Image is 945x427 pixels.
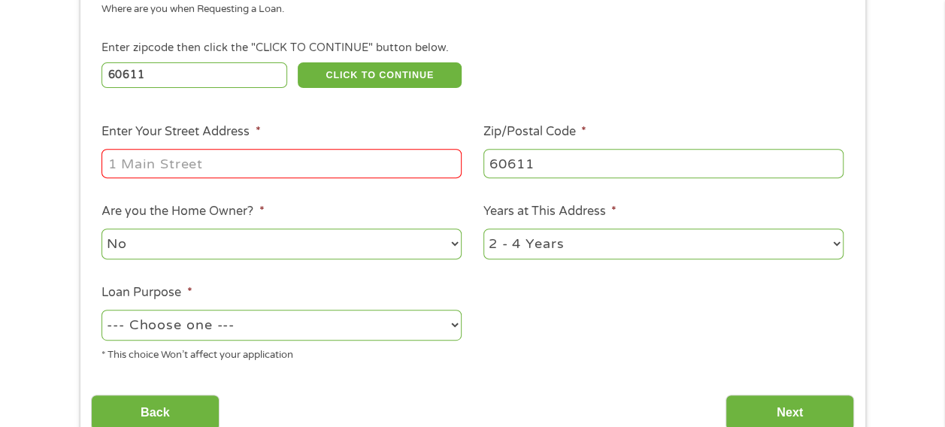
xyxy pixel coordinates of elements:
label: Loan Purpose [101,285,192,301]
div: * This choice Won’t affect your application [101,343,462,363]
label: Enter Your Street Address [101,124,260,140]
input: Enter Zipcode (e.g 01510) [101,62,287,88]
div: Where are you when Requesting a Loan. [101,2,832,17]
label: Are you the Home Owner? [101,204,264,220]
button: CLICK TO CONTINUE [298,62,462,88]
label: Years at This Address [483,204,616,220]
input: 1 Main Street [101,149,462,177]
div: Enter zipcode then click the "CLICK TO CONTINUE" button below. [101,40,843,56]
label: Zip/Postal Code [483,124,586,140]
